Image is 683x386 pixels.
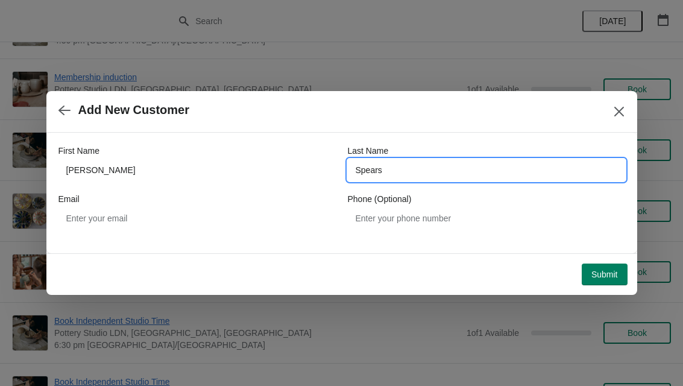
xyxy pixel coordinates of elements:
[608,101,630,122] button: Close
[78,103,189,117] h2: Add New Customer
[58,145,99,157] label: First Name
[58,193,80,205] label: Email
[58,207,336,229] input: Enter your email
[348,193,412,205] label: Phone (Optional)
[348,207,625,229] input: Enter your phone number
[348,145,389,157] label: Last Name
[591,270,618,279] span: Submit
[348,159,625,181] input: Smith
[58,159,336,181] input: John
[582,264,628,285] button: Submit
